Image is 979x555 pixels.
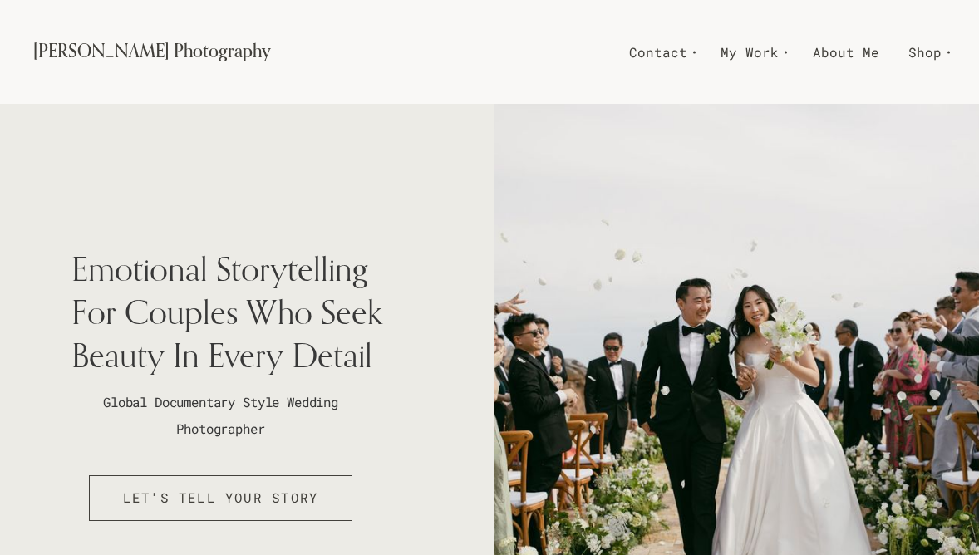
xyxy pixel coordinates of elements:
span: Global Documentary Style Wedding Photographer [103,393,346,437]
a: Shop [893,37,960,66]
span: My Work [721,40,779,64]
a: Let's Tell Your Story [89,475,352,521]
a: About Me [798,37,893,66]
a: [PERSON_NAME] Photography [33,31,271,74]
span: Emotional Storytelling For Couples Who Seek Beauty In Every Detail [71,248,391,376]
span: Contact [629,40,687,64]
span: Let's Tell Your Story [123,489,318,508]
a: Contact [614,37,706,66]
span: Shop [908,40,942,64]
a: My Work [706,37,798,66]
